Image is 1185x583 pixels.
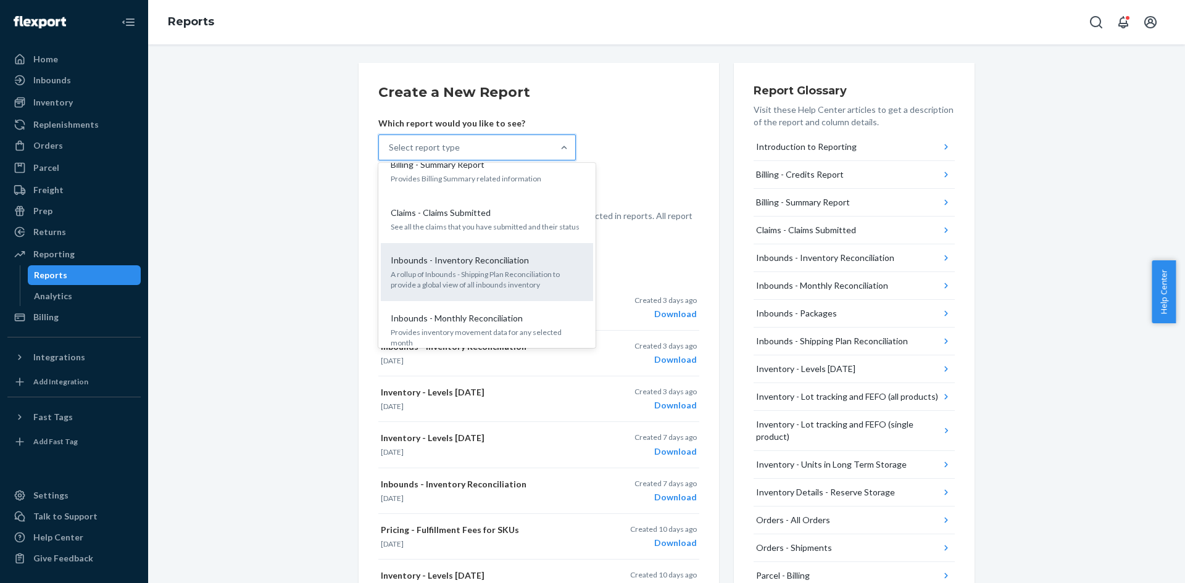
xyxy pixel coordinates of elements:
[634,432,697,442] p: Created 7 days ago
[754,479,955,507] button: Inventory Details - Reserve Storage
[378,376,699,422] button: Inventory - Levels [DATE][DATE]Created 3 days agoDownload
[158,4,224,40] ol: breadcrumbs
[14,16,66,28] img: Flexport logo
[756,458,907,471] div: Inventory - Units in Long Term Storage
[7,307,141,327] a: Billing
[7,407,141,427] button: Fast Tags
[381,569,589,582] p: Inventory - Levels [DATE]
[634,341,697,351] p: Created 3 days ago
[391,207,491,219] p: Claims - Claims Submitted
[7,527,141,547] a: Help Center
[33,226,66,238] div: Returns
[754,272,955,300] button: Inbounds - Monthly Reconciliation
[634,308,697,320] div: Download
[168,15,214,28] a: Reports
[33,162,59,174] div: Parcel
[391,221,583,232] p: See all the claims that you have submitted and their status
[7,507,141,526] a: Talk to Support
[381,478,589,490] p: Inbounds - Inventory Reconciliation
[754,534,955,562] button: Orders - Shipments
[381,386,589,399] p: Inventory - Levels [DATE]
[7,93,141,112] a: Inventory
[754,451,955,479] button: Inventory - Units in Long Term Storage
[756,486,895,498] div: Inventory Details - Reserve Storage
[1152,260,1176,323] button: Help Center
[33,184,64,196] div: Freight
[754,244,955,272] button: Inbounds - Inventory Reconciliation
[630,524,697,534] p: Created 10 days ago
[381,539,404,548] time: [DATE]
[34,269,67,281] div: Reports
[378,468,699,514] button: Inbounds - Inventory Reconciliation[DATE]Created 7 days agoDownload
[634,295,697,305] p: Created 3 days ago
[1138,10,1163,35] button: Open account menu
[756,252,894,264] div: Inbounds - Inventory Reconciliation
[756,279,888,292] div: Inbounds - Monthly Reconciliation
[7,372,141,392] a: Add Integration
[378,117,576,130] p: Which report would you like to see?
[33,376,88,387] div: Add Integration
[33,118,99,131] div: Replenishments
[381,402,404,411] time: [DATE]
[381,356,404,365] time: [DATE]
[634,491,697,503] div: Download
[381,447,404,457] time: [DATE]
[33,205,52,217] div: Prep
[754,507,955,534] button: Orders - All Orders
[7,548,141,568] button: Give Feedback
[7,136,141,155] a: Orders
[378,514,699,560] button: Pricing - Fulfillment Fees for SKUs[DATE]Created 10 days agoDownload
[33,552,93,564] div: Give Feedback
[33,531,83,544] div: Help Center
[754,300,955,328] button: Inbounds - Packages
[756,514,830,526] div: Orders - All Orders
[33,489,69,502] div: Settings
[7,49,141,69] a: Home
[391,254,529,267] p: Inbounds - Inventory Reconciliation
[389,141,460,154] div: Select report type
[754,411,955,451] button: Inventory - Lot tracking and FEFO (single product)
[378,83,699,102] h2: Create a New Report
[7,180,141,200] a: Freight
[391,159,484,171] p: Billing - Summary Report
[756,224,856,236] div: Claims - Claims Submitted
[33,351,85,363] div: Integrations
[634,445,697,458] div: Download
[391,173,583,184] p: Provides Billing Summary related information
[33,436,78,447] div: Add Fast Tag
[391,327,583,348] p: Provides inventory movement data for any selected month
[33,411,73,423] div: Fast Tags
[33,311,59,323] div: Billing
[1111,10,1136,35] button: Open notifications
[381,494,404,503] time: [DATE]
[7,432,141,452] a: Add Fast Tag
[7,486,141,505] a: Settings
[756,542,832,554] div: Orders - Shipments
[381,524,589,536] p: Pricing - Fulfillment Fees for SKUs
[754,217,955,244] button: Claims - Claims Submitted
[28,286,141,306] a: Analytics
[33,96,73,109] div: Inventory
[381,432,589,444] p: Inventory - Levels [DATE]
[7,347,141,367] button: Integrations
[634,478,697,489] p: Created 7 days ago
[7,244,141,264] a: Reporting
[7,70,141,90] a: Inbounds
[634,386,697,397] p: Created 3 days ago
[756,168,844,181] div: Billing - Credits Report
[756,418,940,443] div: Inventory - Lot tracking and FEFO (single product)
[7,158,141,178] a: Parcel
[630,569,697,580] p: Created 10 days ago
[756,391,938,403] div: Inventory - Lot tracking and FEFO (all products)
[1084,10,1108,35] button: Open Search Box
[630,537,697,549] div: Download
[754,83,955,99] h3: Report Glossary
[756,335,908,347] div: Inbounds - Shipping Plan Reconciliation
[391,312,523,325] p: Inbounds - Monthly Reconciliation
[378,422,699,468] button: Inventory - Levels [DATE][DATE]Created 7 days agoDownload
[756,196,850,209] div: Billing - Summary Report
[754,104,955,128] p: Visit these Help Center articles to get a description of the report and column details.
[756,569,810,582] div: Parcel - Billing
[33,53,58,65] div: Home
[378,331,699,376] button: Inbounds - Inventory Reconciliation[DATE]Created 3 days agoDownload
